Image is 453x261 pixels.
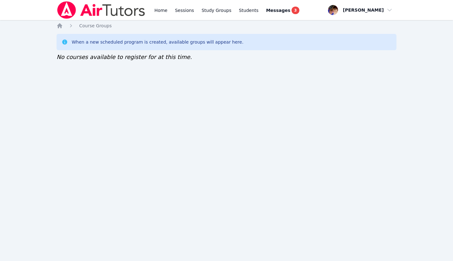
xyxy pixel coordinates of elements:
span: Messages [266,7,290,13]
nav: Breadcrumb [57,23,396,29]
a: Course Groups [79,23,112,29]
span: No courses available to register for at this time. [57,54,192,60]
span: Course Groups [79,23,112,28]
img: Air Tutors [57,1,145,19]
span: 3 [292,7,299,14]
div: When a new scheduled program is created, available groups will appear here. [72,39,243,45]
